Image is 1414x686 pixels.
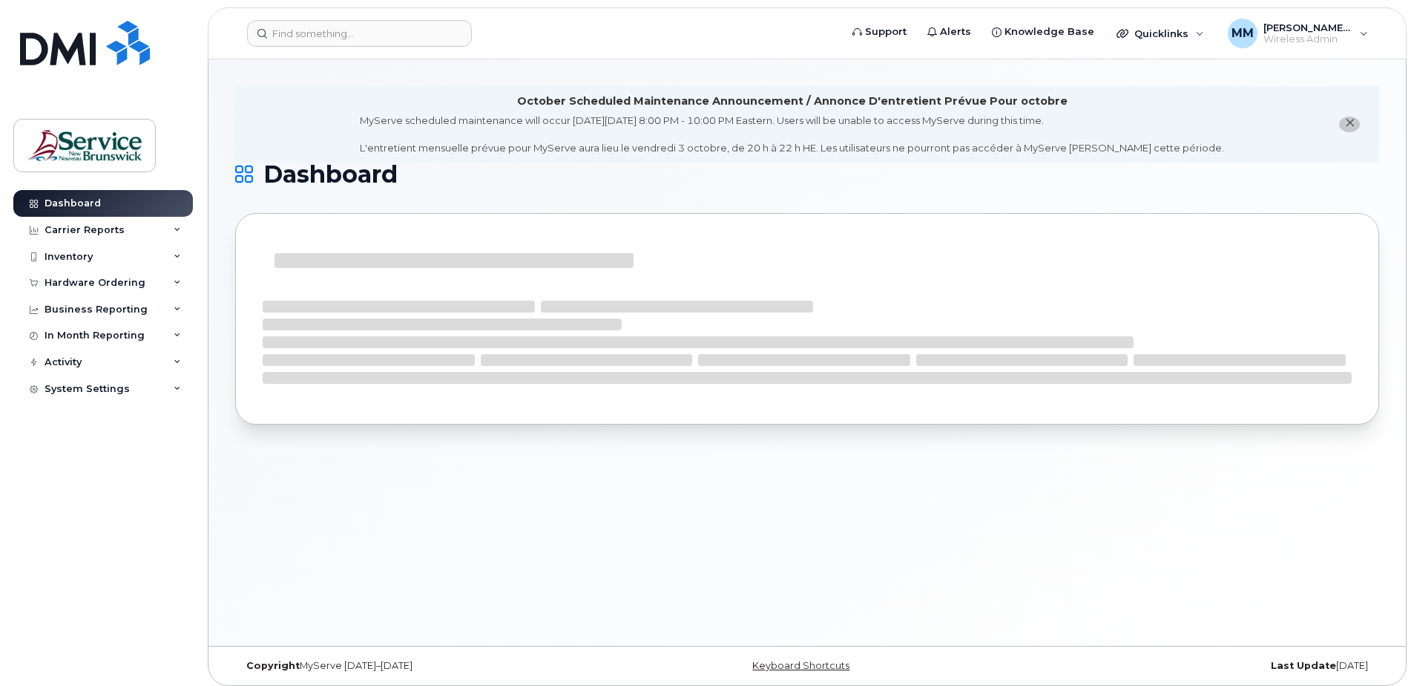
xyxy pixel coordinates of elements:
span: Dashboard [263,163,398,186]
div: MyServe scheduled maintenance will occur [DATE][DATE] 8:00 PM - 10:00 PM Eastern. Users will be u... [360,114,1224,155]
button: close notification [1339,117,1360,132]
div: October Scheduled Maintenance Announcement / Annonce D'entretient Prévue Pour octobre [517,94,1068,109]
a: Keyboard Shortcuts [752,660,849,671]
strong: Copyright [246,660,300,671]
strong: Last Update [1271,660,1336,671]
div: [DATE] [998,660,1379,672]
div: MyServe [DATE]–[DATE] [235,660,616,672]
